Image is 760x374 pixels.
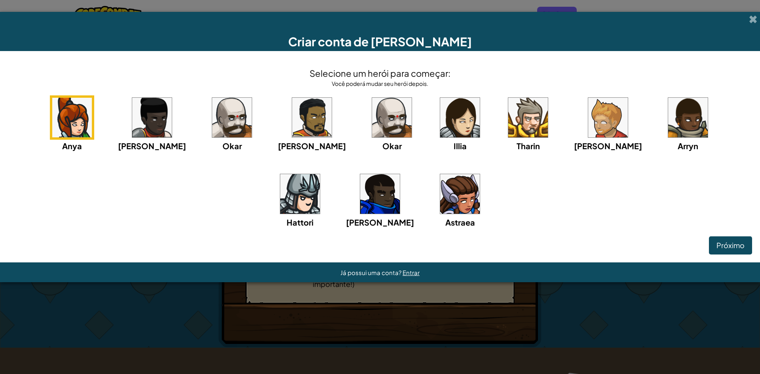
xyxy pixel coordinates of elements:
[287,217,313,227] span: Hattori
[310,80,450,87] div: Você poderá mudar seu herói depois.
[588,98,628,137] img: portrait.png
[280,174,320,214] img: portrait.png
[212,98,252,137] img: portrait.png
[382,141,402,151] span: Okar
[360,174,400,214] img: portrait.png
[709,236,752,254] button: Próximo
[52,98,92,137] img: portrait.png
[403,269,420,276] a: Entrar
[310,67,450,80] h4: Selecione um herói para começar:
[132,98,172,137] img: portrait.png
[668,98,708,137] img: portrait.png
[292,98,332,137] img: portrait.png
[440,174,480,214] img: portrait.png
[454,141,467,151] span: Illia
[222,141,242,151] span: Okar
[278,141,346,151] span: [PERSON_NAME]
[372,98,412,137] img: portrait.png
[716,241,745,250] span: Próximo
[346,217,414,227] span: [PERSON_NAME]
[574,141,642,151] span: [PERSON_NAME]
[508,98,548,137] img: portrait.png
[445,217,475,227] span: Astraea
[678,141,698,151] span: Arryn
[340,269,403,276] span: Já possui uma conta?
[288,34,472,49] span: Criar conta de [PERSON_NAME]
[118,141,186,151] span: [PERSON_NAME]
[440,98,480,137] img: portrait.png
[62,141,82,151] span: Anya
[517,141,540,151] span: Tharin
